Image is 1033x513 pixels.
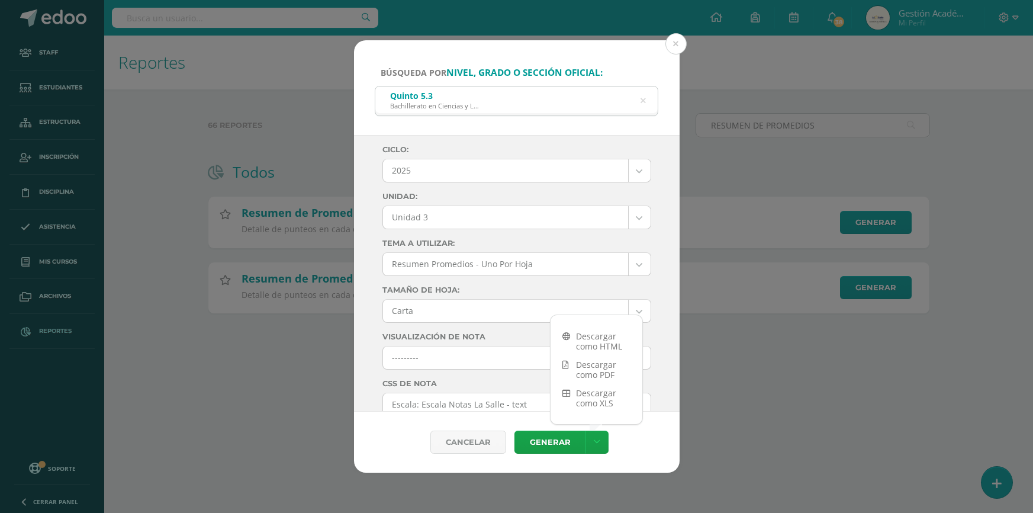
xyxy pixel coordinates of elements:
span: --------- [392,347,619,369]
a: Escala: Escala Notas La Salle - text [383,393,651,416]
span: Escala: Escala Notas La Salle - text [392,393,619,416]
label: Visualización de Nota [382,332,651,341]
strong: nivel, grado o sección oficial: [446,66,603,79]
span: 2025 [392,159,619,182]
span: Búsqueda por [381,67,603,78]
div: Quinto 5.3 [390,90,482,101]
input: ej. Primero primaria, etc. [375,86,658,116]
a: 2025 [383,159,651,182]
a: --------- [383,347,651,369]
span: Resumen Promedios - Uno Por Hoja [392,253,619,275]
a: Descargar como PDF [551,355,642,384]
div: Bachillerato en Ciencias y Letras [390,101,482,110]
button: Close (Esc) [665,33,687,54]
label: CSS de Nota [382,379,651,388]
div: Cancelar [430,431,506,454]
a: Unidad 3 [383,206,651,229]
a: Generar [514,431,585,454]
a: Descargar como HTML [551,327,642,355]
label: Tema a Utilizar: [382,239,651,248]
label: Ciclo: [382,145,651,154]
span: Unidad 3 [392,206,619,229]
a: Descargar como XLS [551,384,642,412]
span: Carta [392,300,619,322]
a: Carta [383,300,651,322]
label: Tamaño de hoja: [382,286,651,294]
a: Resumen Promedios - Uno Por Hoja [383,253,651,275]
label: Unidad: [382,192,651,201]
